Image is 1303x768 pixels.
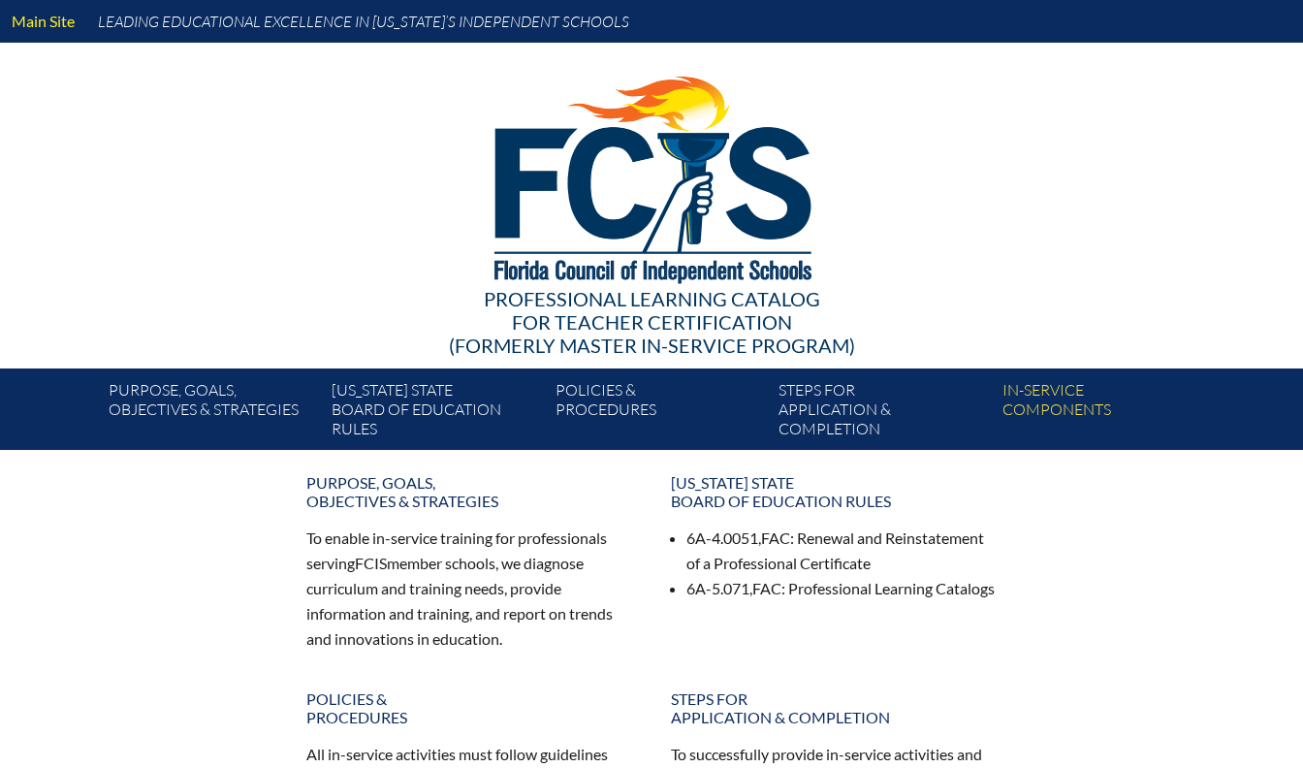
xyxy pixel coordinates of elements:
[686,576,997,601] li: 6A-5.071, : Professional Learning Catalogs
[355,554,387,572] span: FCIS
[771,376,994,450] a: Steps forapplication & completion
[452,43,852,307] img: FCISlogo221.eps
[995,376,1218,450] a: In-servicecomponents
[295,465,644,518] a: Purpose, goals,objectives & strategies
[324,376,547,450] a: [US_STATE] StateBoard of Education rules
[93,287,1210,357] div: Professional Learning Catalog (formerly Master In-service Program)
[548,376,771,450] a: Policies &Procedures
[101,376,324,450] a: Purpose, goals,objectives & strategies
[761,528,790,547] span: FAC
[686,526,997,576] li: 6A-4.0051, : Renewal and Reinstatement of a Professional Certificate
[512,310,792,334] span: for Teacher Certification
[306,526,632,651] p: To enable in-service training for professionals serving member schools, we diagnose curriculum an...
[4,8,82,34] a: Main Site
[659,465,1008,518] a: [US_STATE] StateBoard of Education rules
[295,682,644,734] a: Policies &Procedures
[752,579,781,597] span: FAC
[659,682,1008,734] a: Steps forapplication & completion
